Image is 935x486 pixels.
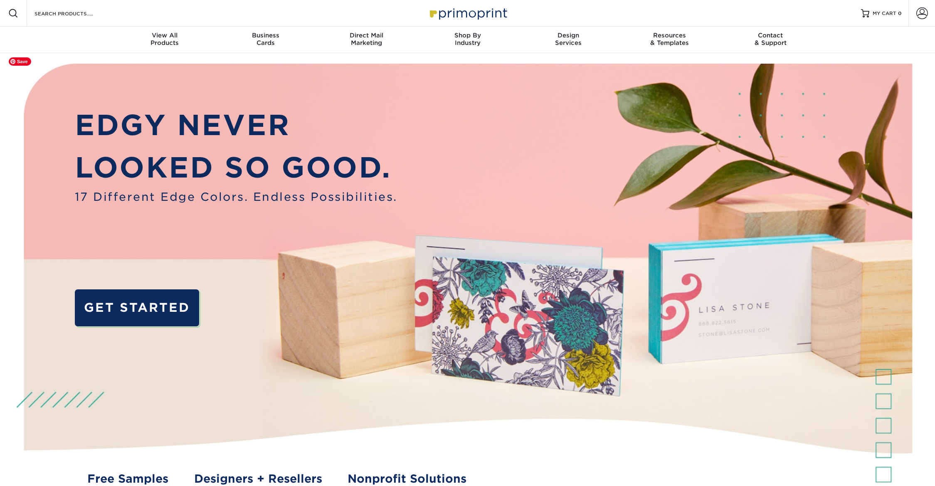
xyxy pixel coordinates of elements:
[518,27,619,53] a: DesignServices
[417,32,518,47] div: Industry
[114,27,215,53] a: View AllProducts
[114,32,215,39] span: View All
[316,32,417,47] div: Marketing
[518,32,619,39] span: Design
[873,10,896,17] span: MY CART
[215,27,316,53] a: BusinessCards
[720,32,821,47] div: & Support
[34,8,115,18] input: SEARCH PRODUCTS.....
[114,32,215,47] div: Products
[720,32,821,39] span: Contact
[619,32,720,47] div: & Templates
[518,32,619,47] div: Services
[417,27,518,53] a: Shop ByIndustry
[426,4,509,22] img: Primoprint
[316,27,417,53] a: Direct MailMarketing
[720,27,821,53] a: Contact& Support
[316,32,417,39] span: Direct Mail
[215,32,316,47] div: Cards
[9,57,31,66] span: Save
[215,32,316,39] span: Business
[75,146,397,188] p: LOOKED SO GOOD.
[75,104,397,146] p: EDGY NEVER
[898,10,902,16] span: 0
[417,32,518,39] span: Shop By
[619,32,720,39] span: Resources
[619,27,720,53] a: Resources& Templates
[75,188,397,205] span: 17 Different Edge Colors. Endless Possibilities.
[75,289,199,326] a: GET STARTED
